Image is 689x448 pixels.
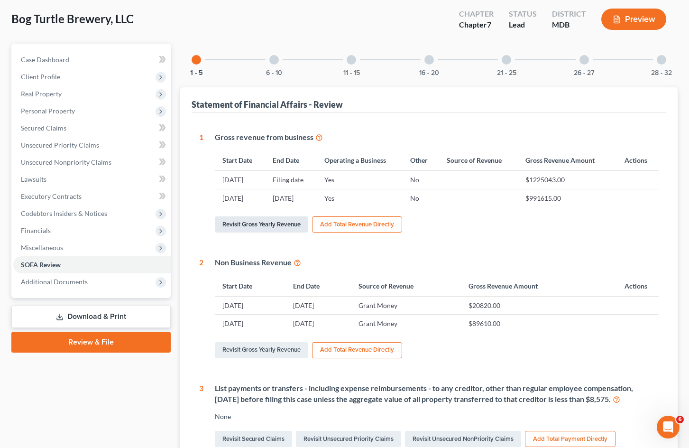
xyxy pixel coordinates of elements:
[612,150,659,171] th: Actions
[215,216,308,233] a: Revisit Gross Yearly Revenue
[285,276,351,296] th: End Date
[215,150,265,171] th: Start Date
[461,276,593,296] th: Gross Revenue Amount
[21,141,99,149] span: Unsecured Priority Claims
[13,256,171,273] a: SOFA Review
[13,51,171,68] a: Case Dashboard
[403,189,439,207] td: No
[11,12,134,26] span: Bog Turtle Brewery, LLC
[13,137,171,154] a: Unsecured Priority Claims
[419,70,439,76] button: 16 - 20
[13,154,171,171] a: Unsecured Nonpriority Claims
[199,132,203,235] div: 1
[21,73,60,81] span: Client Profile
[21,124,66,132] span: Secured Claims
[13,188,171,205] a: Executory Contracts
[518,189,612,207] td: $991615.00
[21,192,82,200] span: Executory Contracts
[459,9,494,19] div: Chapter
[21,158,111,166] span: Unsecured Nonpriority Claims
[343,70,360,76] button: 11 - 15
[525,431,616,447] button: Add Total Payment Directly
[215,296,285,314] td: [DATE]
[265,171,316,189] td: Filing date
[296,431,401,447] a: Revisit Unsecured Priority Claims
[518,171,612,189] td: $1225043.00
[21,90,62,98] span: Real Property
[509,19,537,30] div: Lead
[552,19,586,30] div: MDB
[21,261,61,269] span: SOFA Review
[215,431,292,447] a: Revisit Secured Claims
[317,150,403,171] th: Operating a Business
[215,132,659,143] div: Gross revenue from business
[192,99,343,110] div: Statement of Financial Affairs - Review
[11,332,171,353] a: Review & File
[13,120,171,137] a: Secured Claims
[317,189,403,207] td: Yes
[21,243,63,252] span: Miscellaneous
[351,276,461,296] th: Source of Revenue
[215,189,265,207] td: [DATE]
[351,296,461,314] td: Grant Money
[487,20,491,29] span: 7
[266,70,282,76] button: 6 - 10
[21,226,51,234] span: Financials
[351,315,461,333] td: Grant Money
[459,19,494,30] div: Chapter
[13,171,171,188] a: Lawsuits
[285,315,351,333] td: [DATE]
[21,278,88,286] span: Additional Documents
[215,171,265,189] td: [DATE]
[461,296,593,314] td: $20820.00
[497,70,516,76] button: 21 - 25
[461,315,593,333] td: $89610.00
[403,150,439,171] th: Other
[21,56,69,64] span: Case Dashboard
[651,70,672,76] button: 28 - 32
[265,189,316,207] td: [DATE]
[215,276,285,296] th: Start Date
[312,216,402,233] button: Add Total Revenue Directly
[215,412,659,421] div: None
[21,209,107,217] span: Codebtors Insiders & Notices
[215,342,308,358] a: Revisit Gross Yearly Revenue
[21,175,46,183] span: Lawsuits
[403,171,439,189] td: No
[199,257,203,360] div: 2
[215,383,659,405] div: List payments or transfers - including expense reimbursements - to any creditor, other than regul...
[509,9,537,19] div: Status
[439,150,517,171] th: Source of Revenue
[312,342,402,358] button: Add Total Revenue Directly
[21,107,75,115] span: Personal Property
[190,70,203,76] button: 1 - 5
[593,276,659,296] th: Actions
[601,9,666,30] button: Preview
[574,70,594,76] button: 26 - 27
[215,257,659,268] div: Non Business Revenue
[215,315,285,333] td: [DATE]
[285,296,351,314] td: [DATE]
[11,306,171,328] a: Download & Print
[265,150,316,171] th: End Date
[552,9,586,19] div: District
[657,416,680,439] iframe: Intercom live chat
[317,171,403,189] td: Yes
[676,416,684,423] span: 6
[518,150,612,171] th: Gross Revenue Amount
[405,431,521,447] a: Revisit Unsecured NonPriority Claims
